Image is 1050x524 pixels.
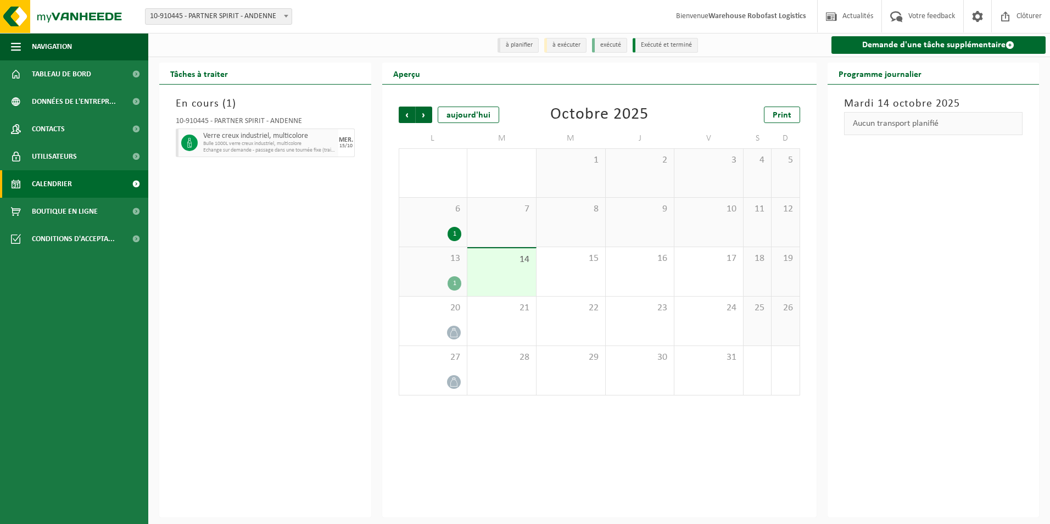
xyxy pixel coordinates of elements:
[749,253,766,265] span: 18
[680,154,738,166] span: 3
[32,33,72,60] span: Navigation
[473,254,530,266] span: 14
[592,38,627,53] li: exécuté
[176,96,355,112] h3: En cours ( )
[749,154,766,166] span: 4
[339,137,353,143] div: MER.
[611,352,669,364] span: 30
[749,302,766,314] span: 25
[405,302,462,314] span: 20
[32,88,116,115] span: Données de l'entrepr...
[680,203,738,215] span: 10
[777,203,794,215] span: 12
[473,352,530,364] span: 28
[674,129,744,148] td: V
[203,147,336,154] span: Echange sur demande - passage dans une tournée fixe (traitement inclus)
[777,253,794,265] span: 19
[448,227,461,241] div: 1
[146,9,292,24] span: 10-910445 - PARTNER SPIRIT - ANDENNE
[542,253,600,265] span: 15
[777,154,794,166] span: 5
[611,253,669,265] span: 16
[542,352,600,364] span: 29
[633,38,698,53] li: Exécuté et terminé
[708,12,806,20] strong: Warehouse Robofast Logistics
[416,107,432,123] span: Suivant
[159,63,239,84] h2: Tâches à traiter
[382,63,431,84] h2: Aperçu
[405,352,462,364] span: 27
[680,253,738,265] span: 17
[772,129,800,148] td: D
[473,302,530,314] span: 21
[828,63,932,84] h2: Programme journalier
[744,129,772,148] td: S
[611,302,669,314] span: 23
[542,154,600,166] span: 1
[680,352,738,364] span: 31
[611,154,669,166] span: 2
[203,132,336,141] span: Verre creux industriel, multicolore
[5,500,183,524] iframe: chat widget
[844,112,1023,135] div: Aucun transport planifié
[606,129,675,148] td: J
[542,203,600,215] span: 8
[831,36,1046,54] a: Demande d'une tâche supplémentaire
[32,143,77,170] span: Utilisateurs
[542,302,600,314] span: 22
[467,129,537,148] td: M
[399,107,415,123] span: Précédent
[473,203,530,215] span: 7
[32,225,115,253] span: Conditions d'accepta...
[32,198,98,225] span: Boutique en ligne
[176,118,355,129] div: 10-910445 - PARTNER SPIRIT - ANDENNE
[32,170,72,198] span: Calendrier
[611,203,669,215] span: 9
[844,96,1023,112] h3: Mardi 14 octobre 2025
[448,276,461,291] div: 1
[339,143,353,149] div: 15/10
[550,107,649,123] div: Octobre 2025
[405,203,462,215] span: 6
[764,107,800,123] a: Print
[773,111,791,120] span: Print
[544,38,587,53] li: à exécuter
[32,115,65,143] span: Contacts
[145,8,292,25] span: 10-910445 - PARTNER SPIRIT - ANDENNE
[777,302,794,314] span: 26
[405,253,462,265] span: 13
[537,129,606,148] td: M
[226,98,232,109] span: 1
[203,141,336,147] span: Bulle 1000L verre creux industriel, multicolore
[498,38,539,53] li: à planifier
[680,302,738,314] span: 24
[32,60,91,88] span: Tableau de bord
[749,203,766,215] span: 11
[399,129,468,148] td: L
[438,107,499,123] div: aujourd'hui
